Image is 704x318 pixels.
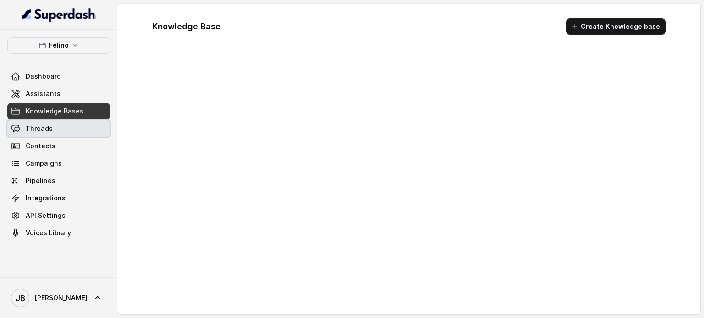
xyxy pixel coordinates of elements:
a: [PERSON_NAME] [7,285,110,311]
span: Knowledge Bases [26,107,83,116]
span: Campaigns [26,159,62,168]
a: Integrations [7,190,110,206]
span: Integrations [26,194,66,203]
text: JB [16,293,25,303]
a: Dashboard [7,68,110,85]
span: API Settings [26,211,66,220]
a: Threads [7,120,110,137]
a: Contacts [7,138,110,154]
h1: Knowledge Base [152,19,220,34]
span: Dashboard [26,72,61,81]
p: Felino [49,40,69,51]
span: Contacts [26,141,55,151]
a: Campaigns [7,155,110,172]
img: light.svg [22,7,96,22]
a: Voices Library [7,225,110,241]
a: Assistants [7,86,110,102]
span: Pipelines [26,176,55,185]
span: Threads [26,124,53,133]
span: Assistants [26,89,60,98]
a: Knowledge Bases [7,103,110,119]
a: Pipelines [7,172,110,189]
button: Create Knowledge base [566,18,665,35]
a: API Settings [7,207,110,224]
button: Felino [7,37,110,54]
span: [PERSON_NAME] [35,293,88,302]
span: Voices Library [26,228,71,237]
